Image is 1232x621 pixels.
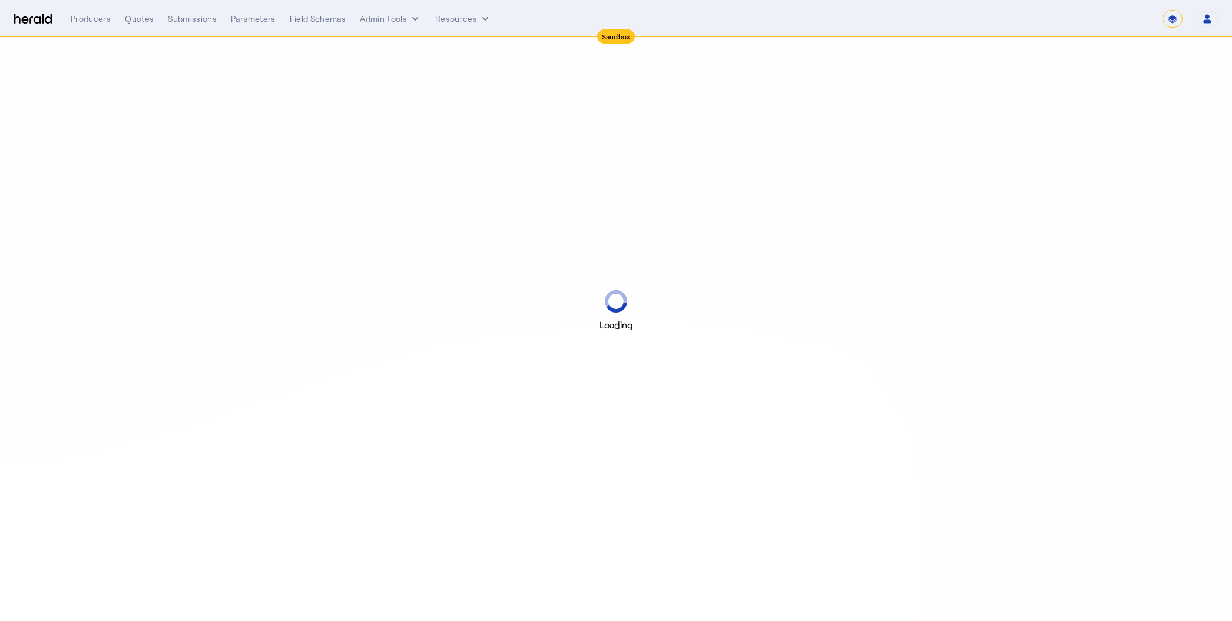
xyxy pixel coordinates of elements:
div: Quotes [125,13,154,25]
button: internal dropdown menu [360,13,421,25]
div: Field Schemas [290,13,346,25]
div: Submissions [168,13,217,25]
img: Herald Logo [14,14,52,25]
button: Resources dropdown menu [435,13,491,25]
div: Producers [71,13,111,25]
div: Parameters [231,13,276,25]
div: Sandbox [597,29,635,44]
